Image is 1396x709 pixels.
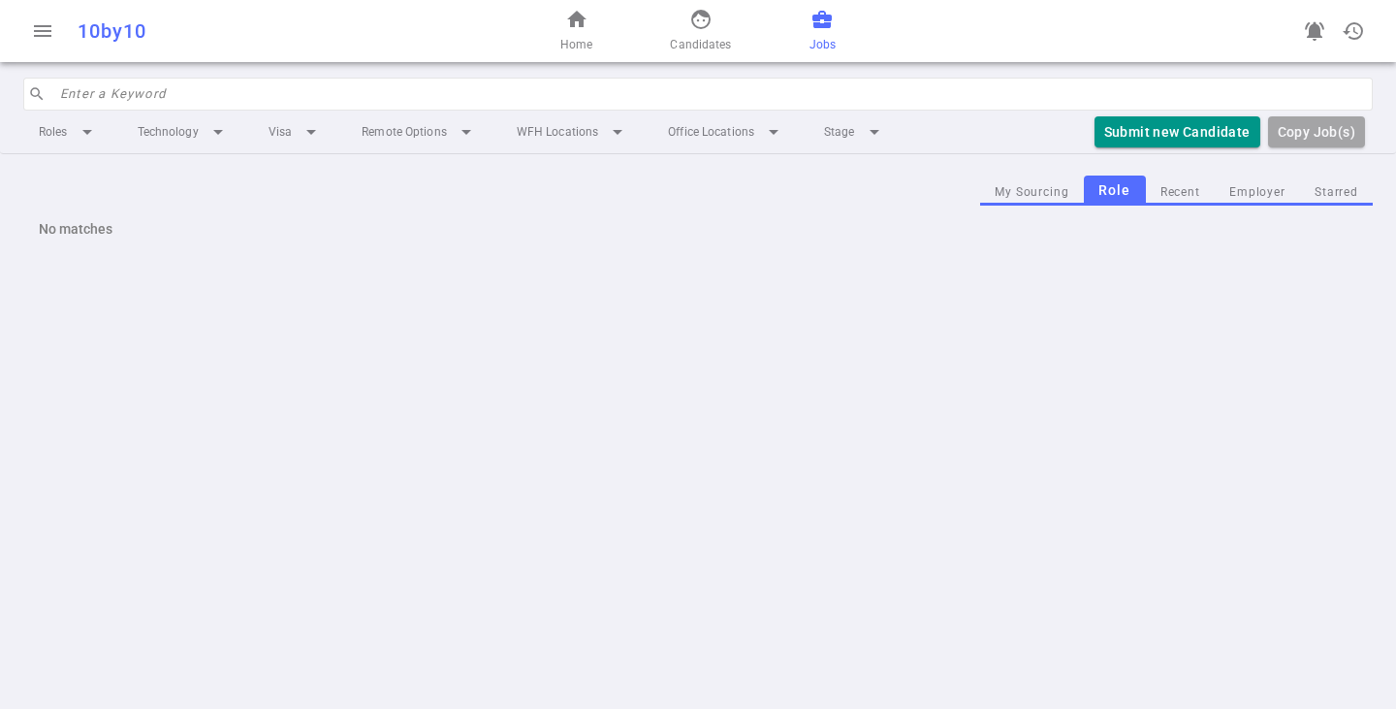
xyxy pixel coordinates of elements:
[809,8,836,54] a: Jobs
[1342,19,1365,43] span: history
[809,35,836,54] span: Jobs
[31,19,54,43] span: menu
[1295,12,1334,50] a: Go to see announcements
[122,114,245,149] li: Technology
[23,114,114,149] li: Roles
[1303,19,1326,43] span: notifications_active
[565,8,588,31] span: home
[28,85,46,103] span: search
[689,8,713,31] span: face
[1146,179,1215,206] button: Recent
[23,206,1373,252] div: No matches
[810,8,834,31] span: business_center
[1334,12,1373,50] button: Open history
[78,19,458,43] div: 10by10
[1215,179,1300,206] button: Employer
[1095,116,1260,148] button: Submit new Candidate
[23,12,62,50] button: Open menu
[670,35,731,54] span: Candidates
[560,35,592,54] span: Home
[1300,179,1373,206] button: Starred
[501,114,645,149] li: WFH Locations
[652,114,801,149] li: Office Locations
[980,179,1084,206] button: My Sourcing
[1084,176,1146,206] button: Role
[560,8,592,54] a: Home
[346,114,493,149] li: Remote Options
[809,114,902,149] li: Stage
[670,8,731,54] a: Candidates
[253,114,338,149] li: Visa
